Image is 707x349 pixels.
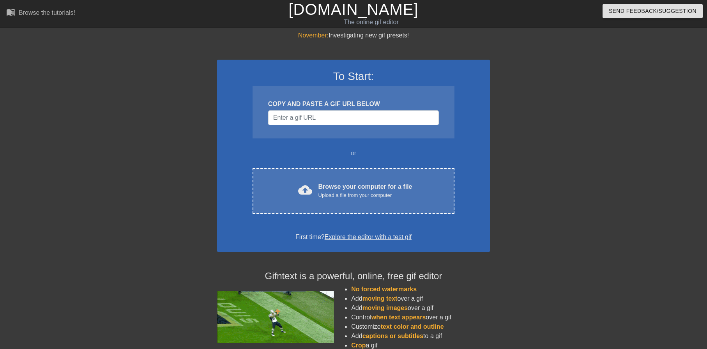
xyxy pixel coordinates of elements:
span: No forced watermarks [351,286,417,292]
div: First time? [227,232,480,242]
span: captions or subtitles [362,333,423,339]
a: [DOMAIN_NAME] [288,1,418,18]
span: moving text [362,295,398,302]
span: cloud_upload [298,183,312,197]
span: November: [298,32,329,39]
button: Send Feedback/Suggestion [603,4,703,18]
div: Investigating new gif presets! [217,31,490,40]
div: or [237,149,470,158]
h3: To Start: [227,70,480,83]
li: Add over a gif [351,294,490,303]
li: Customize [351,322,490,331]
span: Crop [351,342,366,349]
li: Control over a gif [351,313,490,322]
a: Explore the editor with a test gif [325,234,412,240]
span: menu_book [6,7,16,17]
div: COPY AND PASTE A GIF URL BELOW [268,99,439,109]
h4: Gifntext is a powerful, online, free gif editor [217,271,490,282]
span: moving images [362,305,408,311]
div: Browse the tutorials! [19,9,75,16]
img: football_small.gif [217,291,334,343]
span: when text appears [371,314,426,321]
span: text color and outline [381,323,444,330]
li: Add to a gif [351,331,490,341]
span: Send Feedback/Suggestion [609,6,696,16]
div: Upload a file from your computer [318,191,412,199]
div: The online gif editor [240,18,503,27]
input: Username [268,110,439,125]
li: Add over a gif [351,303,490,313]
a: Browse the tutorials! [6,7,75,19]
div: Browse your computer for a file [318,182,412,199]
